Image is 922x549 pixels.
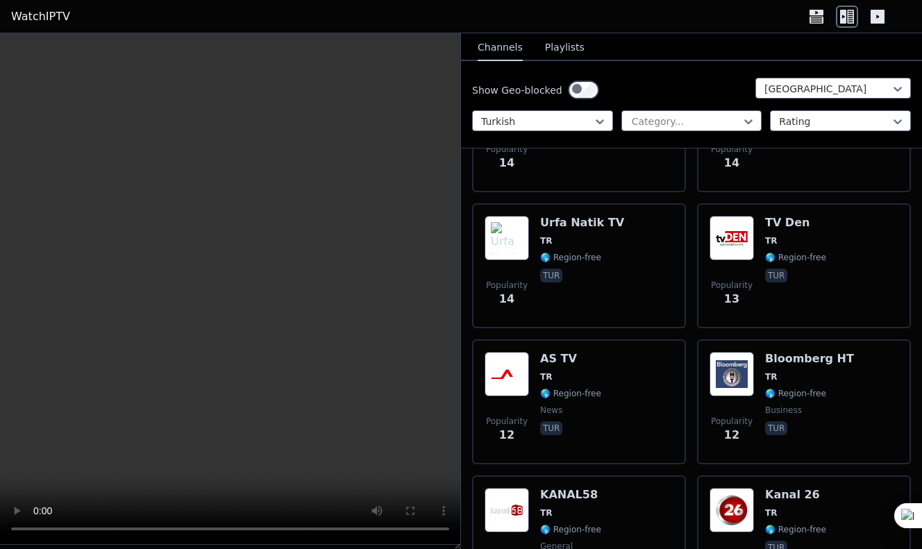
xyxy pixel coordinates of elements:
span: TR [765,507,777,518]
span: 🌎 Region-free [765,388,826,399]
img: TV Den [710,216,754,260]
span: business [765,405,802,416]
span: Popularity [486,144,528,155]
span: 🌎 Region-free [765,252,826,263]
span: Popularity [711,416,753,427]
span: 🌎 Region-free [540,252,601,263]
label: Show Geo-blocked [472,83,562,97]
span: 12 [499,427,514,444]
span: 14 [499,291,514,307]
h6: Bloomberg HT [765,352,854,366]
span: 🌎 Region-free [765,524,826,535]
img: Urfa Natik TV [485,216,529,260]
img: Bloomberg HT [710,352,754,396]
span: 🌎 Region-free [540,388,601,399]
h6: Urfa Natik TV [540,216,624,230]
span: 12 [724,427,739,444]
span: TR [765,371,777,382]
span: 13 [724,291,739,307]
button: Playlists [545,35,585,61]
h6: KANAL58 [540,488,601,502]
span: 🌎 Region-free [540,524,601,535]
img: Kanal 26 [710,488,754,532]
a: WatchIPTV [11,8,70,25]
p: tur [540,421,562,435]
span: 14 [499,155,514,171]
span: TR [540,507,552,518]
img: AS TV [485,352,529,396]
span: 14 [724,155,739,171]
p: tur [540,269,562,282]
span: Popularity [711,144,753,155]
h6: Kanal 26 [765,488,826,502]
span: news [540,405,562,416]
span: TR [540,371,552,382]
span: Popularity [486,416,528,427]
h6: TV Den [765,216,826,230]
button: Channels [478,35,523,61]
span: TR [765,235,777,246]
span: TR [540,235,552,246]
span: Popularity [486,280,528,291]
p: tur [765,269,787,282]
span: Popularity [711,280,753,291]
img: KANAL58 [485,488,529,532]
h6: AS TV [540,352,601,366]
p: tur [765,421,787,435]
